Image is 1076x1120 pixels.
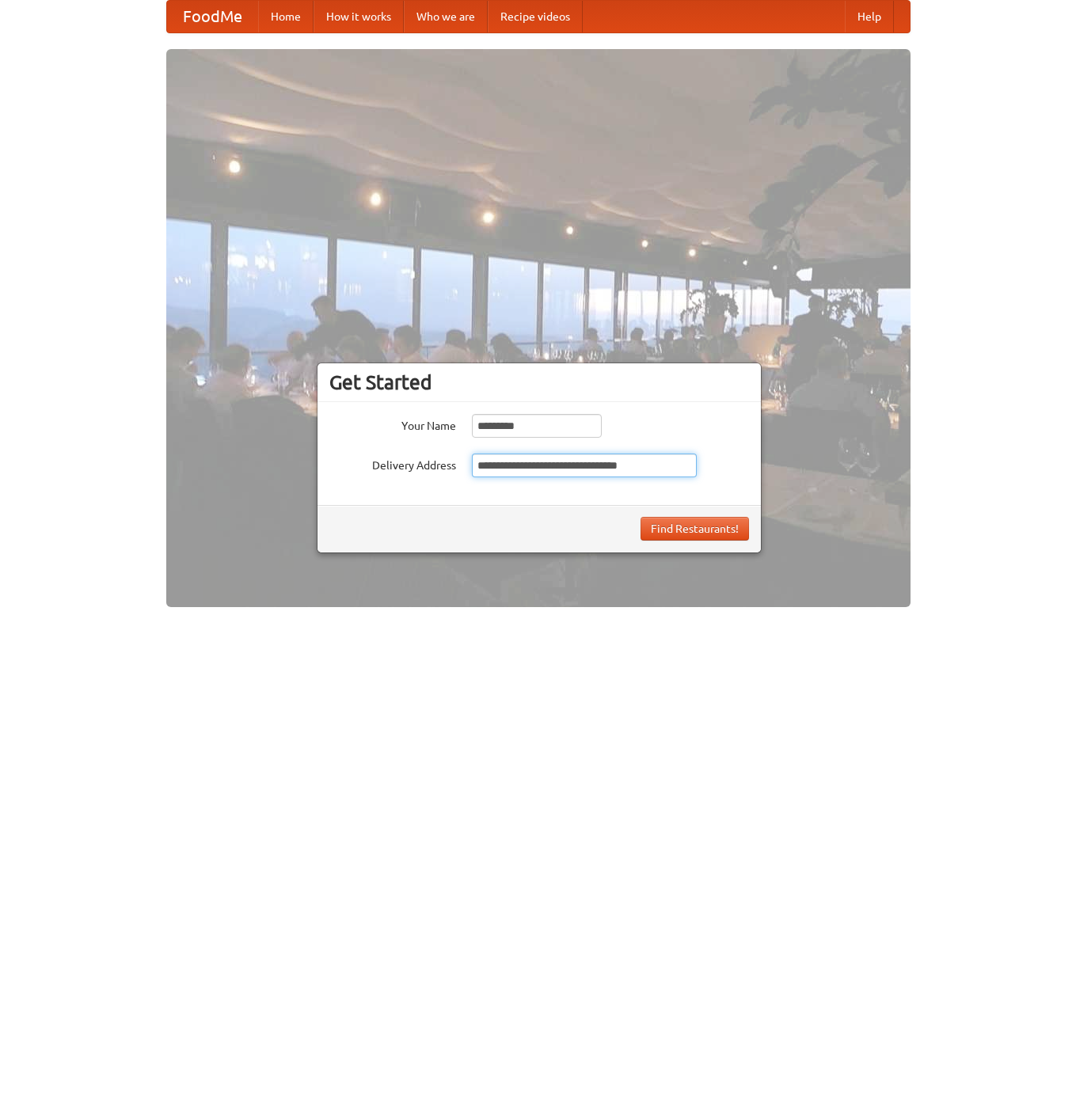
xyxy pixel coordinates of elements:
a: Home [258,1,314,32]
a: How it works [314,1,404,32]
h3: Get Started [329,370,749,394]
a: FoodMe [167,1,258,32]
label: Delivery Address [329,454,456,473]
a: Who we are [404,1,488,32]
button: Find Restaurants! [641,517,749,541]
a: Help [845,1,894,32]
a: Recipe videos [488,1,583,32]
label: Your Name [329,414,456,434]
